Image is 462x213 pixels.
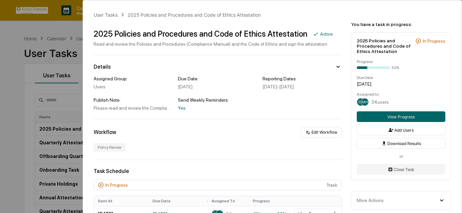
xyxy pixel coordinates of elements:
div: Task Schedule [94,168,342,174]
div: Due Date: [357,75,445,80]
div: Send Weekly Reminders: [178,97,257,103]
div: 2025 Policies and Procedures and Code of Ethics Attestation [128,12,261,18]
button: Download Results [357,138,445,149]
button: Add Users [357,125,445,135]
div: Progress [357,59,445,64]
th: Due Date [149,196,203,206]
div: Please read and review the Compliance Manual and Code of Ethics and sign the attestation. Let the... [94,105,173,111]
button: Edit Workflow [301,127,342,138]
div: User Tasks [94,12,118,18]
div: Users [94,84,173,89]
div: Assigned to: [357,92,445,97]
div: Due Date: [178,76,257,81]
th: Sent At [94,196,149,206]
div: In Progress [423,38,445,44]
span: MH [362,100,368,104]
span: [DATE] - [DATE] [262,84,294,89]
div: Details [94,64,111,70]
div: Workflow [94,129,116,135]
th: Reporting Date [203,196,208,206]
iframe: Open customer support [441,191,459,209]
button: View Progress [357,111,445,122]
div: More Actions [357,198,384,203]
div: 2025 Policies and Procedures and Code of Ethics Attestation [357,38,413,54]
div: [DATE] [357,81,445,87]
div: Publish Note: [94,97,173,103]
button: Close Task [357,164,445,175]
div: 1 task [94,180,342,190]
div: [DATE] [178,84,257,89]
div: Active [320,31,333,37]
div: Read and review the Policies and Procedures (Compliance Manual) and the Code of Ethics and sign t... [94,41,333,47]
span: EP [358,100,363,104]
th: Progress [249,196,290,206]
div: In Progress [105,182,128,188]
span: 34 users [371,99,389,105]
div: 2025 Policies and Procedures and Code of Ethics Attestation [94,29,307,39]
div: You have a task in progress: [351,22,451,27]
div: 32% [391,65,399,70]
div: Reporting Dates: [262,76,342,81]
div: Assigned Group: [94,76,173,81]
div: Yes [178,105,257,111]
th: Assigned To [208,196,249,206]
div: or [357,154,445,159]
div: Policy Review [94,143,126,152]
